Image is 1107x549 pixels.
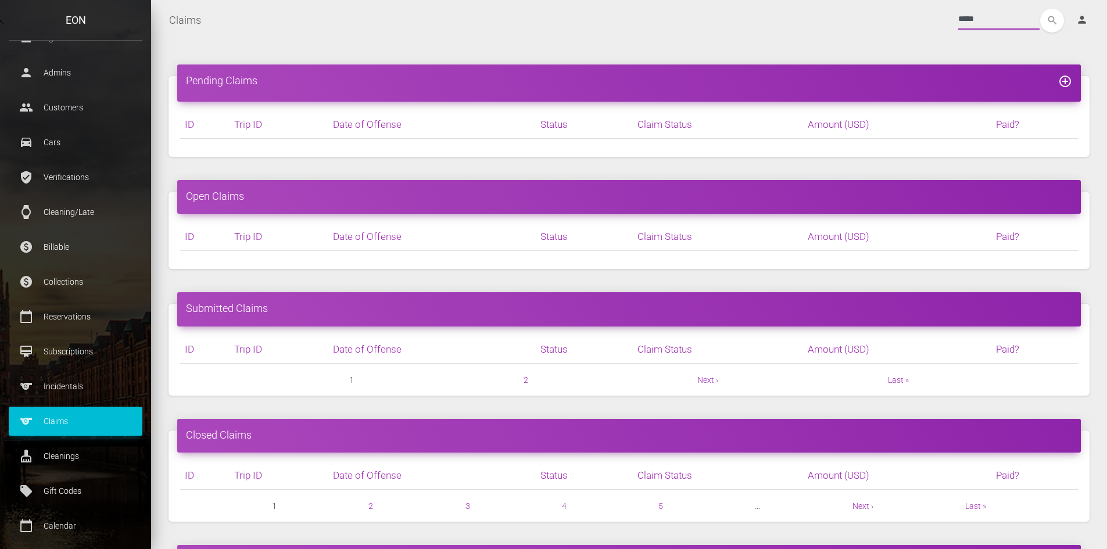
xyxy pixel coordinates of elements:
th: Trip ID [230,461,328,490]
h4: Closed Claims [186,428,1072,442]
th: Claim Status [633,110,803,139]
th: Status [536,110,633,139]
th: Paid? [991,335,1078,364]
nav: pager [180,499,1078,513]
h4: Submitted Claims [186,301,1072,315]
th: ID [180,223,230,251]
a: 2 [368,501,373,511]
a: 4 [562,501,567,511]
p: Calendar [17,517,134,534]
a: Next › [697,375,718,385]
th: Amount (USD) [803,335,991,364]
nav: pager [180,373,1078,387]
th: Status [536,335,633,364]
a: drive_eta Cars [9,128,142,157]
a: card_membership Subscriptions [9,337,142,366]
a: cleaning_services Cleanings [9,442,142,471]
th: Date of Offense [328,110,535,139]
th: ID [180,335,230,364]
a: add_circle_outline [1058,74,1072,87]
a: paid Billable [9,232,142,261]
a: watch Cleaning/Late [9,198,142,227]
span: 1 [272,499,277,513]
a: paid Collections [9,267,142,296]
th: Status [536,223,633,251]
a: people Customers [9,93,142,122]
th: Claim Status [633,461,803,490]
span: 1 [349,373,354,387]
p: Collections [17,273,134,290]
a: Next › [852,501,873,511]
th: Trip ID [230,335,328,364]
p: Admins [17,64,134,81]
a: sports Claims [9,407,142,436]
p: Gift Codes [17,482,134,500]
p: Customers [17,99,134,116]
h4: Pending Claims [186,73,1072,88]
p: Billable [17,238,134,256]
th: Paid? [991,223,1078,251]
p: Cleaning/Late [17,203,134,221]
a: 5 [658,501,663,511]
a: Last » [965,501,986,511]
a: person [1067,9,1098,32]
i: add_circle_outline [1058,74,1072,88]
button: search [1040,9,1064,33]
a: calendar_today Reservations [9,302,142,331]
th: Trip ID [230,223,328,251]
th: Date of Offense [328,461,535,490]
th: Claim Status [633,223,803,251]
th: Date of Offense [328,335,535,364]
th: Paid? [991,110,1078,139]
span: … [755,499,760,513]
p: Verifications [17,168,134,186]
th: Amount (USD) [803,110,991,139]
p: Claims [17,412,134,430]
h4: Open Claims [186,189,1072,203]
a: 3 [465,501,470,511]
th: Paid? [991,461,1078,490]
th: Amount (USD) [803,223,991,251]
a: local_offer Gift Codes [9,476,142,505]
th: Status [536,461,633,490]
th: Claim Status [633,335,803,364]
a: verified_user Verifications [9,163,142,192]
a: person Admins [9,58,142,87]
a: Claims [169,6,201,35]
p: Cars [17,134,134,151]
p: Incidentals [17,378,134,395]
a: calendar_today Calendar [9,511,142,540]
th: ID [180,461,230,490]
p: Cleanings [17,447,134,465]
a: sports Incidentals [9,372,142,401]
p: Subscriptions [17,343,134,360]
i: person [1076,14,1088,26]
th: Trip ID [230,110,328,139]
p: Reservations [17,308,134,325]
th: Date of Offense [328,223,535,251]
a: Last » [888,375,909,385]
th: Amount (USD) [803,461,991,490]
a: 2 [524,375,528,385]
th: ID [180,110,230,139]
